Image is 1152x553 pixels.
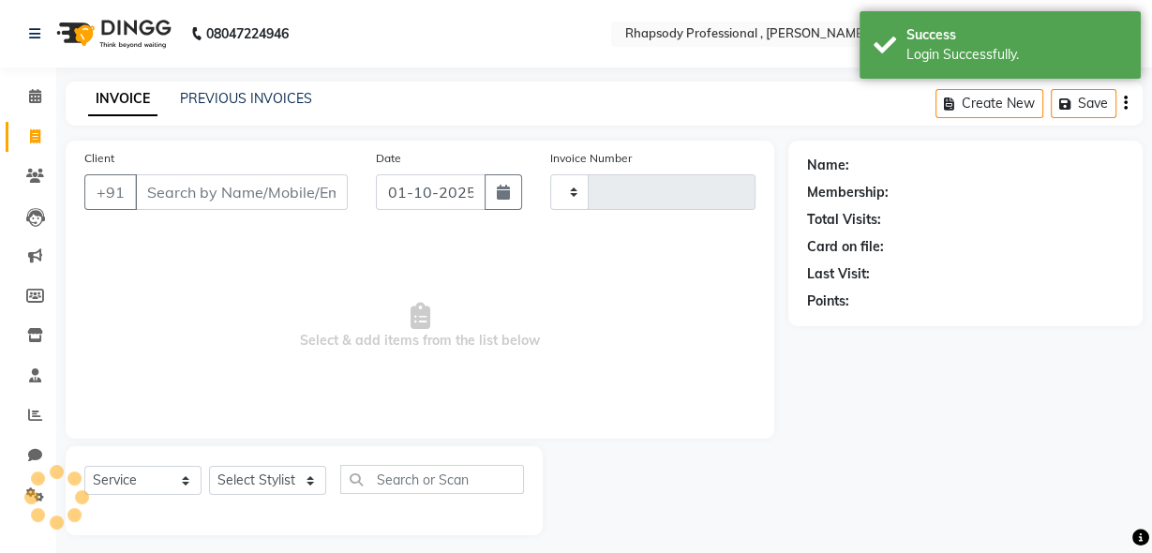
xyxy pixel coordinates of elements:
[88,82,157,116] a: INVOICE
[935,89,1043,118] button: Create New
[48,7,176,60] img: logo
[550,150,632,167] label: Invoice Number
[807,264,870,284] div: Last Visit:
[807,237,884,257] div: Card on file:
[180,90,312,107] a: PREVIOUS INVOICES
[135,174,348,210] input: Search by Name/Mobile/Email/Code
[376,150,401,167] label: Date
[807,156,849,175] div: Name:
[84,174,137,210] button: +91
[906,25,1127,45] div: Success
[84,232,756,420] span: Select & add items from the list below
[1051,89,1116,118] button: Save
[807,210,881,230] div: Total Visits:
[84,150,114,167] label: Client
[807,183,889,202] div: Membership:
[206,7,289,60] b: 08047224946
[340,465,524,494] input: Search or Scan
[807,291,849,311] div: Points:
[906,45,1127,65] div: Login Successfully.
